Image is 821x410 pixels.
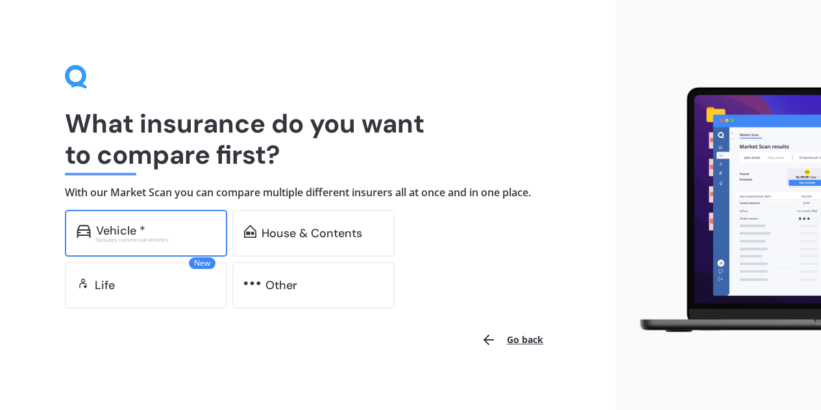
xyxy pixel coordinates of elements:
div: Vehicle * [96,224,145,237]
img: life.f720d6a2d7cdcd3ad642.svg [77,277,90,290]
img: laptop.webp [626,82,821,338]
img: home-and-contents.b802091223b8502ef2dd.svg [244,225,256,238]
div: Other [265,279,297,292]
div: Excludes commercial vehicles [96,237,215,242]
span: New [189,257,215,269]
h1: What insurance do you want to compare first? [65,108,551,170]
button: Go back [473,324,551,355]
img: car.f15378c7a67c060ca3f3.svg [77,225,91,238]
h4: With our Market Scan you can compare multiple different insurers all at once and in one place. [65,186,551,199]
img: other.81dba5aafe580aa69f38.svg [244,277,260,290]
div: House & Contents [262,227,362,240]
div: Life [95,279,115,292]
